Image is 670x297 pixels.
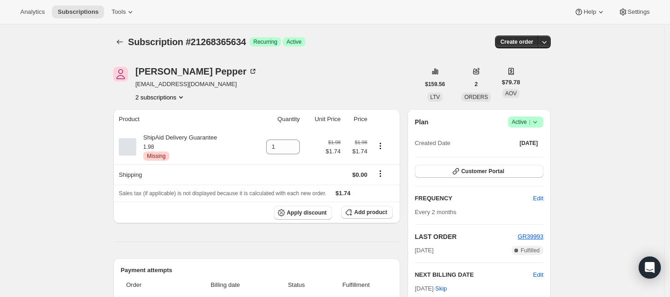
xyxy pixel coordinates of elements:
span: Fulfilled [521,247,540,254]
h2: LAST ORDER [415,232,518,241]
span: Status [274,280,320,290]
span: ORDERS [464,94,488,100]
h2: FREQUENCY [415,194,533,203]
button: Create order [495,35,539,48]
span: Fulfillment [325,280,387,290]
span: Create order [501,38,533,46]
button: [DATE] [514,137,543,150]
span: $1.74 [346,147,367,156]
span: Edit [533,194,543,203]
span: Recurring [253,38,277,46]
span: [EMAIL_ADDRESS][DOMAIN_NAME] [135,80,257,89]
span: [DATE] [415,246,434,255]
span: $1.74 [336,190,351,197]
span: $159.56 [425,81,445,88]
small: $1.98 [355,140,367,145]
button: Product actions [373,141,388,151]
span: Sales tax (if applicable) is not displayed because it is calculated with each new order. [119,190,326,197]
span: Created Date [415,139,450,148]
h2: Plan [415,117,429,127]
span: 2 [475,81,478,88]
th: Unit Price [303,109,344,129]
button: Tools [106,6,140,18]
button: Settings [613,6,655,18]
span: Missing [147,152,166,160]
span: Subscription #21268365634 [128,37,246,47]
span: Active [286,38,302,46]
button: Apply discount [274,206,332,220]
button: $159.56 [419,78,450,91]
h2: NEXT BILLING DATE [415,270,533,280]
th: Shipping [113,164,252,185]
button: Analytics [15,6,50,18]
span: Active [512,117,540,127]
span: | [529,118,530,126]
a: GR39993 [518,233,543,240]
span: Add product [354,209,387,216]
small: 1.98 [143,144,154,150]
span: $79.78 [502,78,520,87]
h2: Payment attempts [121,266,393,275]
span: [DATE] · [415,285,447,292]
th: Price [344,109,370,129]
th: Product [113,109,252,129]
small: $1.98 [328,140,341,145]
span: Subscriptions [58,8,99,16]
button: GR39993 [518,232,543,241]
th: Order [121,275,180,295]
div: ShipAid Delivery Guarantee [136,133,217,161]
span: AOV [505,90,517,97]
span: Tools [111,8,126,16]
span: Apply discount [287,209,327,216]
button: Subscriptions [52,6,104,18]
th: Quantity [252,109,303,129]
span: $1.74 [326,147,341,156]
span: Billing date [183,280,268,290]
span: Yvonne Pepper [113,67,128,82]
span: Analytics [20,8,45,16]
span: Settings [628,8,650,16]
span: Every 2 months [415,209,456,215]
button: Help [569,6,611,18]
button: Product actions [135,93,186,102]
button: Customer Portal [415,165,543,178]
button: 2 [469,78,484,91]
button: Add product [341,206,392,219]
span: Skip [435,284,447,293]
button: Edit [528,191,549,206]
div: Open Intercom Messenger [639,256,661,279]
span: $0.00 [352,171,367,178]
span: Help [583,8,596,16]
div: [PERSON_NAME] Pepper [135,67,257,76]
button: Edit [533,270,543,280]
span: [DATE] [519,140,538,147]
button: Shipping actions [373,169,388,179]
span: LTV [430,94,440,100]
button: Subscriptions [113,35,126,48]
span: Customer Portal [461,168,504,175]
button: Skip [430,281,452,296]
